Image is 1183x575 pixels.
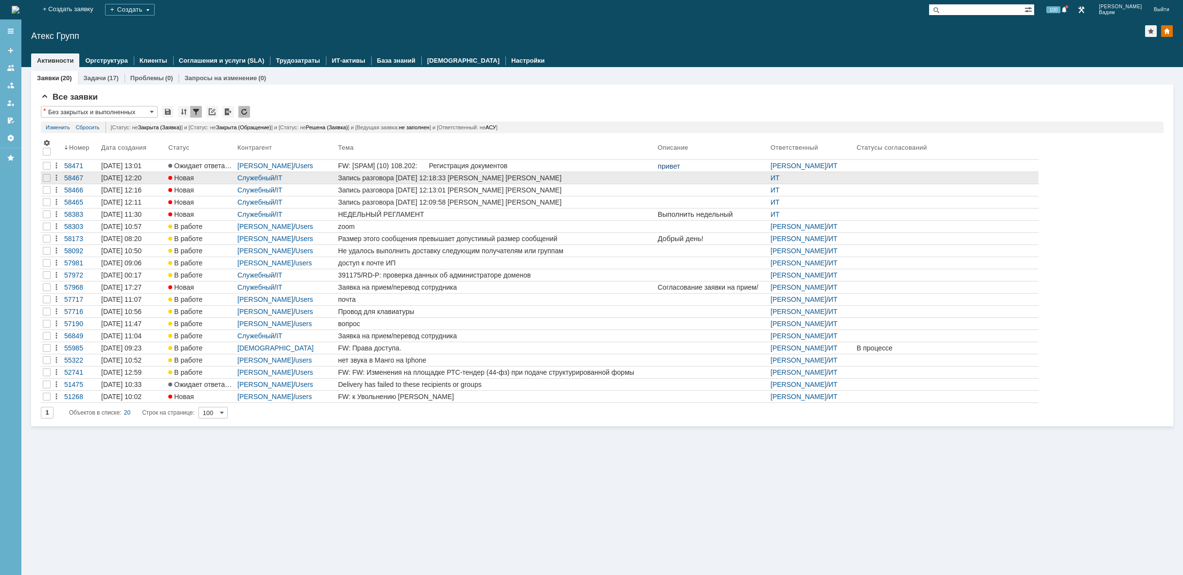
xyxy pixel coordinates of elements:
[27,25,107,34] span: Проверка :
[332,57,365,64] a: ИТ-активы
[771,162,826,170] a: [PERSON_NAME]
[101,198,142,206] div: [DATE] 12:11
[64,320,97,328] div: 57190
[69,144,90,151] div: Номер
[336,306,656,317] a: Провод для клавиатуры
[771,320,826,328] a: [PERSON_NAME]
[771,235,826,243] a: [PERSON_NAME]
[338,235,654,243] div: Размер этого сообщения превышает допустимый размер сообщений
[4,52,8,59] span: 2
[828,356,838,364] a: ИТ
[338,344,654,352] div: FW: Права доступа.
[99,221,166,232] a: [DATE] 10:57
[828,259,838,267] a: ИТ
[336,233,656,244] a: Размер этого сообщения превышает допустимый размер сообщений
[62,306,99,317] a: 57716
[162,106,174,118] div: Сохранить вид
[62,379,99,390] a: 51475
[336,281,656,293] a: Заявка на прием/перевод сотрудника
[64,308,97,315] div: 57716
[295,381,313,388] a: Users
[64,174,97,182] div: 58467
[828,308,838,315] a: ИТ
[168,144,190,151] div: Статус
[168,296,202,303] span: В работе
[168,186,194,194] span: Новая
[99,306,166,317] a: [DATE] 10:56
[338,283,654,291] div: Заявка на прием/перевод сотрудника
[62,172,99,184] a: 58467
[336,137,656,160] th: Тема
[338,320,654,328] div: вопрос
[62,221,99,232] a: 58303
[168,162,265,170] span: Ожидает ответа контрагента
[237,356,293,364] a: [PERSON_NAME]
[168,259,202,267] span: В работе
[237,174,274,182] a: Служебный
[427,57,500,64] a: [DEMOGRAPHIC_DATA]
[62,196,99,208] a: 58465
[4,38,8,46] span: 1
[828,296,838,303] a: ИТ
[101,308,142,315] div: [DATE] 10:56
[165,74,173,82] div: (0)
[99,245,166,257] a: [DATE] 10:50
[64,332,97,340] div: 56849
[166,366,235,378] a: В работе
[1075,4,1087,16] a: Перейти в интерфейс администратора
[336,172,656,184] a: Запись разговора [DATE] 12:18:33 [PERSON_NAME] [PERSON_NAME]
[12,6,19,14] a: Перейти на домашнюю страницу
[84,74,106,82] a: Задачи
[771,308,826,315] a: [PERSON_NAME]
[237,247,293,255] a: [PERSON_NAME]
[62,245,99,257] a: 58092
[238,106,250,118] div: Обновлять список
[828,368,838,376] a: ИТ
[41,92,98,102] span: Все заявки
[237,223,293,230] a: [PERSON_NAME]
[828,283,838,291] a: ИТ
[276,210,282,218] a: IT
[222,106,234,118] div: Экспорт списка
[295,308,313,315] a: Users
[62,160,99,172] a: 58471
[168,308,202,315] span: В работе
[336,342,656,354] a: FW: Права доступа.
[857,344,1037,352] div: В процессе
[338,247,654,255] div: Не удалось выполнить доставку следующим получателям или группам
[237,393,293,401] a: [PERSON_NAME]
[101,381,142,388] div: [DATE] 10:33
[295,393,312,401] a: users
[99,354,166,366] a: [DATE] 10:52
[338,259,654,267] div: доступ к почте ИП
[336,221,656,232] a: zoom
[168,174,194,182] span: Новая
[168,198,194,206] span: Новая
[377,57,415,64] a: База знаний
[237,271,274,279] a: Служебный
[190,106,202,118] div: Фильтрация...
[64,259,97,267] div: 57981
[237,308,293,315] a: [PERSON_NAME]
[336,209,656,220] a: НЕДЕЛЬНЫЙ РЕГЛАМЕНТ
[166,221,235,232] a: В работе
[85,57,127,64] a: Оргструктура
[166,160,235,172] a: Ожидает ответа контрагента
[295,259,312,267] a: users
[336,391,656,402] a: FW: к Увольнению [PERSON_NAME]
[338,393,654,401] div: FW: к Увольнению [PERSON_NAME]
[105,4,155,16] div: Создать
[237,381,293,388] a: [PERSON_NAME]
[1099,10,1142,16] span: Вадим
[771,198,780,206] a: ИТ
[771,332,826,340] a: [PERSON_NAME]
[166,354,235,366] a: В работе
[237,332,274,340] a: Служебный
[336,318,656,330] a: вопрос
[168,393,194,401] span: Новая
[206,106,218,118] div: Скопировать ссылку на список
[60,74,72,82] div: (20)
[771,210,780,218] a: ИТ
[101,259,142,267] div: [DATE] 09:06
[168,223,202,230] span: В работе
